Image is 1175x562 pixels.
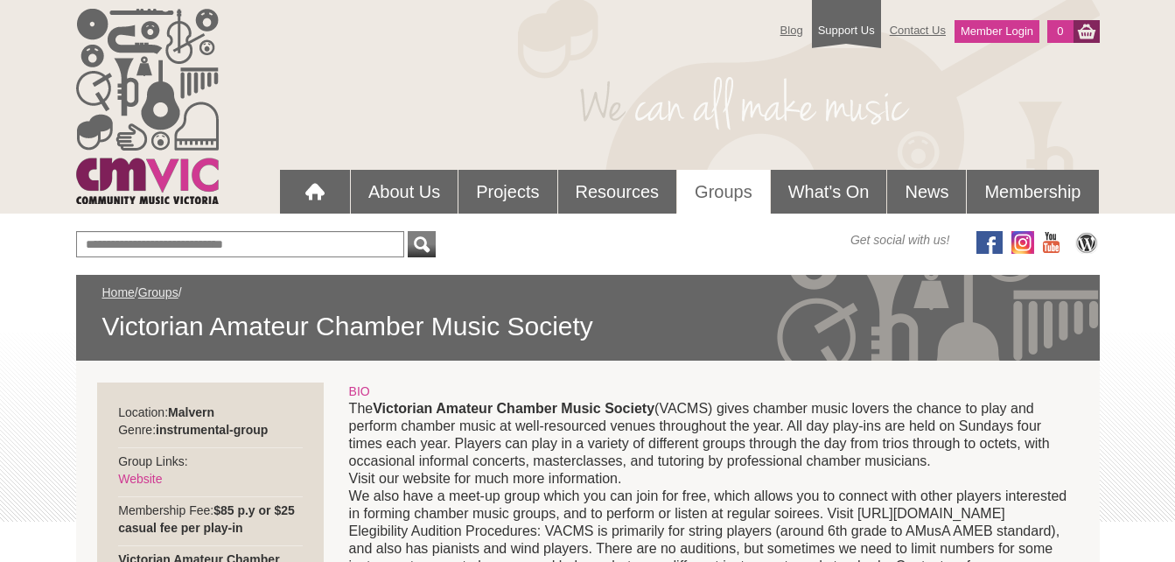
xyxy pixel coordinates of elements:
span: Victorian Amateur Chamber Music Society [102,310,1074,343]
img: CMVic Blog [1074,231,1100,254]
a: Member Login [955,20,1039,43]
a: Home [102,285,135,299]
span: Get social with us! [850,231,950,249]
a: Projects [458,170,556,214]
strong: Malvern [168,405,214,419]
a: About Us [351,170,458,214]
strong: instrumental-group [156,423,268,437]
img: cmvic_logo.png [76,9,219,204]
div: / / [102,284,1074,343]
a: What's On [771,170,887,214]
img: icon-instagram.png [1011,231,1034,254]
a: Blog [772,15,812,46]
a: News [887,170,966,214]
a: Groups [677,170,770,214]
a: Resources [558,170,677,214]
a: Website [118,472,162,486]
strong: Victorian Amateur Chamber Music Society [373,401,654,416]
strong: $85 p.y or $25 casual fee per play-in [118,503,295,535]
div: BIO [349,383,1078,400]
a: Membership [967,170,1098,214]
a: 0 [1047,20,1073,43]
a: Groups [138,285,178,299]
a: Contact Us [881,15,955,46]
